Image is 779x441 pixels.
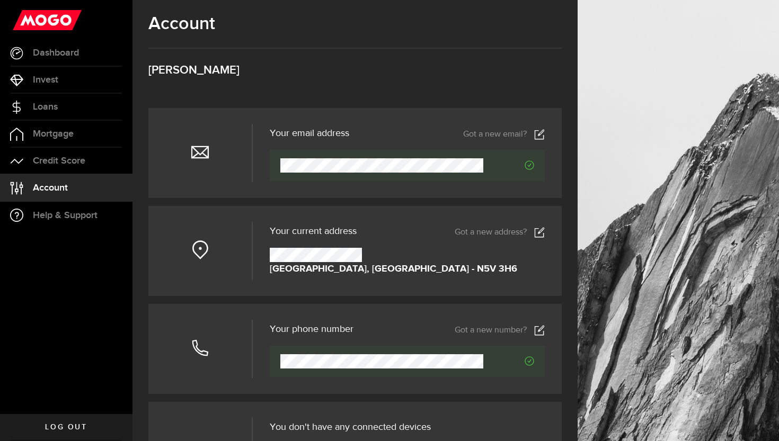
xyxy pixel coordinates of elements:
[463,129,545,140] a: Got a new email?
[33,129,74,139] span: Mortgage
[270,325,353,334] h3: Your phone number
[148,65,562,76] h3: [PERSON_NAME]
[483,160,534,170] span: Verified
[148,13,562,34] h1: Account
[33,156,85,166] span: Credit Score
[45,424,87,431] span: Log out
[455,325,545,336] a: Got a new number?
[33,75,58,85] span: Invest
[33,183,68,193] span: Account
[483,356,534,366] span: Verified
[455,227,545,238] a: Got a new address?
[270,129,349,138] h3: Your email address
[270,262,517,276] strong: [GEOGRAPHIC_DATA], [GEOGRAPHIC_DATA] - N5V 3H6
[270,422,431,432] span: You don't have any connected devices
[33,102,58,112] span: Loans
[33,48,79,58] span: Dashboard
[33,211,98,220] span: Help & Support
[270,227,357,236] span: Your current address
